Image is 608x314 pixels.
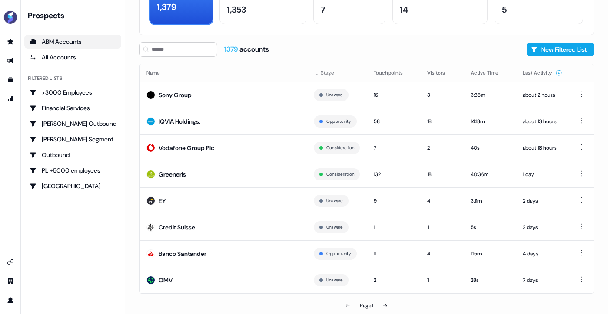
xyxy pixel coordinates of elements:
a: ABM Accounts [24,35,121,49]
div: 2 [374,276,413,285]
div: 14 [400,3,409,16]
div: 1 [427,223,457,232]
button: Opportunity [326,118,351,125]
div: 14:18m [471,117,509,126]
button: Opportunity [326,250,351,258]
div: IQVIA Holdings, [159,117,200,126]
div: 2 days [523,196,562,205]
div: 28s [471,276,509,285]
a: Go to team [3,274,17,288]
div: about 13 hours [523,117,562,126]
div: 18 [427,117,457,126]
div: >3000 Employees [30,88,116,97]
div: 7 [374,144,413,152]
div: All Accounts [30,53,116,62]
div: 40:36m [471,170,509,179]
button: Active Time [471,65,509,81]
div: Vodafone Group Plc [159,144,214,152]
a: Go to >3000 Employees [24,85,121,99]
button: Unaware [326,197,343,205]
a: Go to Kasper's Segment [24,132,121,146]
div: ABM Accounts [30,37,116,46]
div: [PERSON_NAME] Segment [30,135,116,144]
div: accounts [224,45,269,54]
div: Prospects [28,10,121,21]
div: Sony Group [159,91,192,99]
div: 2 [427,144,457,152]
button: Visitors [427,65,455,81]
div: 1,353 [227,3,246,16]
div: 5 [502,3,507,16]
div: 4 [427,249,457,258]
div: 1,379 [157,0,176,13]
button: Consideration [326,144,354,152]
div: Banco Santander [159,249,206,258]
div: Outbound [30,150,116,159]
div: 5s [471,223,509,232]
div: 58 [374,117,413,126]
div: about 2 hours [523,91,562,99]
div: 1 [374,223,413,232]
div: 1:15m [471,249,509,258]
div: 3:11m [471,196,509,205]
div: 16 [374,91,413,99]
button: Consideration [326,170,354,178]
a: Go to attribution [3,92,17,106]
div: 132 [374,170,413,179]
div: 9 [374,196,413,205]
a: Go to PL +5000 employees [24,164,121,177]
a: Go to Financial Services [24,101,121,115]
a: Go to templates [3,73,17,87]
a: Go to profile [3,293,17,307]
div: [GEOGRAPHIC_DATA] [30,182,116,190]
a: Go to Kasper's Outbound [24,117,121,131]
div: Page 1 [360,301,373,310]
div: Credit Suisse [159,223,195,232]
div: Stage [314,69,360,77]
div: 2 days [523,223,562,232]
div: 4 [427,196,457,205]
div: 1 day [523,170,562,179]
div: 3:38m [471,91,509,99]
button: Unaware [326,223,343,231]
div: PL +5000 employees [30,166,116,175]
div: 4 days [523,249,562,258]
a: All accounts [24,50,121,64]
a: Go to outbound experience [3,54,17,68]
div: about 18 hours [523,144,562,152]
div: 7 [321,3,326,16]
button: Unaware [326,276,343,284]
button: Unaware [326,91,343,99]
button: Last Activity [523,65,562,81]
div: 18 [427,170,457,179]
div: Financial Services [30,104,116,112]
div: 11 [374,249,413,258]
a: Go to Outbound [24,148,121,162]
button: New Filtered List [527,43,594,56]
th: Name [140,64,307,82]
a: Go to integrations [3,255,17,269]
div: Greeneris [159,170,186,179]
div: 7 days [523,276,562,285]
span: 1379 [224,45,239,54]
a: Go to Poland [24,179,121,193]
button: Touchpoints [374,65,413,81]
div: Filtered lists [28,75,62,82]
div: [PERSON_NAME] Outbound [30,119,116,128]
div: OMV [159,276,173,285]
div: EY [159,196,166,205]
div: 40s [471,144,509,152]
div: 3 [427,91,457,99]
a: Go to prospects [3,35,17,49]
div: 1 [427,276,457,285]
